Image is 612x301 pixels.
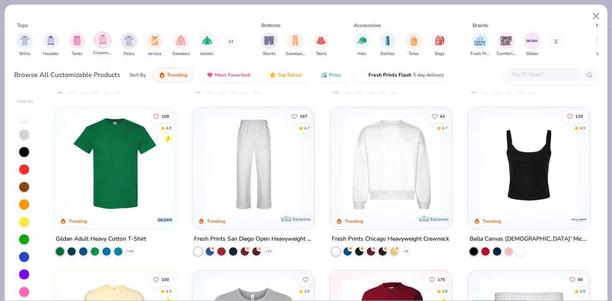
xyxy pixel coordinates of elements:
[444,115,549,212] img: 9145e166-e82d-49ae-94f7-186c20e691c9
[264,36,274,45] img: Shorts Image
[470,32,490,57] div: filter for Fresh Prints
[159,72,165,78] img: trending.gif
[431,32,448,57] div: filter for Bags
[202,36,212,45] img: Jackets Image
[147,32,163,57] div: filter for Jerseys
[166,288,172,294] div: 4.9
[200,51,214,57] span: Jackets
[383,36,392,45] img: Bottles Image
[313,32,330,57] div: filter for Skirts
[157,211,174,228] img: Gildan logo
[287,110,311,122] button: Like
[286,32,305,57] div: filter for Sweatpants
[563,110,587,122] button: Like
[353,32,370,57] button: filter button
[409,36,418,45] img: Totes Image
[360,72,367,78] img: flash.gif
[470,234,588,244] div: Bella Canvas [DEMOGRAPHIC_DATA]' Micro Ribbed Scoop Tank
[470,32,490,57] button: filter button
[497,32,516,57] div: filter for Comfort Colors
[278,72,301,78] span: Top Rated
[121,32,137,57] div: filter for Polos
[428,110,449,122] button: Like
[199,32,215,57] div: filter for Jackets
[206,72,213,78] img: most_fav.gif
[93,32,112,56] div: filter for Crewnecks
[497,32,516,57] button: filter button
[152,68,194,82] button: Trending
[20,36,30,45] img: Shirts Image
[148,51,162,57] span: Jerseys
[571,211,587,228] img: Bella + Canvas logo
[172,32,190,57] button: filter button
[286,32,305,57] button: filter button
[62,115,168,212] img: db319196-8705-402d-8b46-62aaa07ed94f
[69,32,85,57] div: filter for Tanks
[129,71,146,79] div: Sort By
[500,35,512,47] img: Comfort Colors Image
[338,115,444,212] img: 1358499d-a160-429c-9f1e-ad7a3dc244c9
[299,114,307,118] span: 167
[580,288,585,294] div: 4.8
[42,32,59,57] button: filter button
[406,32,422,57] button: filter button
[526,51,538,57] span: Gildan
[263,68,308,82] button: Top Rated
[306,115,411,212] img: cab69ba6-afd8-400d-8e2e-70f011a551d3
[286,51,305,57] span: Sweatpants
[511,70,575,80] input: Try "T-Shirt"
[121,32,137,57] button: filter button
[435,36,444,45] img: Bags Image
[353,32,370,57] div: filter for Hats
[162,277,169,281] span: 100
[332,234,449,244] div: Fresh Prints Chicago Heavyweight Crewneck
[565,274,587,285] button: Like
[172,51,190,57] span: Sweaters
[17,32,33,57] div: filter for Shirts
[172,32,190,57] div: filter for Sweaters
[263,51,276,57] span: Shorts
[291,36,300,45] img: Sweatpants Image
[98,35,107,45] img: Crewnecks Image
[124,51,134,57] span: Polos
[580,125,585,131] div: 4.9
[430,216,448,222] span: Exclusive
[149,110,173,122] button: Like
[596,51,611,57] span: Women
[93,32,112,57] button: filter button
[43,51,59,57] span: Hoodies
[19,51,30,57] span: Shirts
[200,68,256,82] button: Most Favorited
[413,70,444,80] span: 5 day delivery
[316,51,327,57] span: Skirts
[368,72,411,78] span: Fresh Prints Flash
[215,72,250,78] span: Most Favorited
[150,36,159,45] img: Jerseys Image
[425,274,449,285] button: Like
[578,277,583,281] span: 90
[588,8,604,24] button: Close
[473,22,488,29] div: Brands
[357,36,366,45] img: Hats Image
[72,51,82,57] span: Tanks
[194,234,313,244] div: Fresh Prints San Diego Open Heavyweight Sweatpants
[524,32,540,57] div: filter for Gildan
[379,32,396,57] div: filter for Bottles
[56,234,146,244] div: Gildan Adult Heavy Cotton T-Shirt
[17,32,33,57] button: filter button
[438,277,445,281] span: 175
[313,32,330,57] button: filter button
[93,50,112,56] span: Crewnecks
[42,32,59,57] div: filter for Hoodies
[381,51,395,57] span: Bottles
[595,32,612,57] div: filter for Women
[162,114,169,118] span: 109
[354,68,450,82] button: Fresh Prints Flash5 day delivery
[167,72,187,78] span: Trending
[354,22,381,29] div: Accessories
[147,32,163,57] button: filter button
[127,249,133,254] span: + 44
[431,32,448,57] button: filter button
[261,32,278,57] div: filter for Shorts
[299,274,311,285] button: Like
